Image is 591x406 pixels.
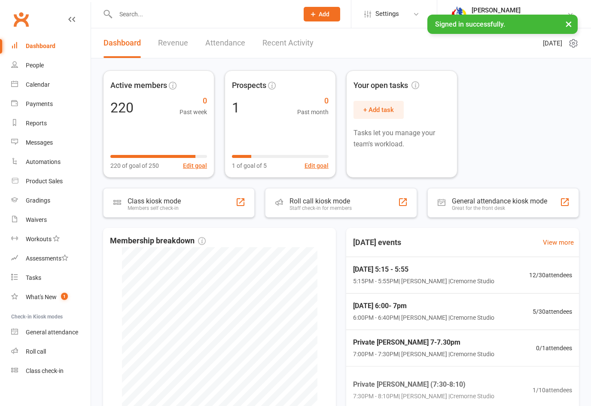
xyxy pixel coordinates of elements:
[11,342,91,361] a: Roll call
[232,79,266,92] span: Prospects
[435,20,505,28] span: Signed in successfully.
[26,197,50,204] div: Gradings
[26,100,53,107] div: Payments
[472,14,567,22] div: North Shore Mixed Martial Arts Club
[452,197,547,205] div: General attendance kiosk mode
[353,101,404,119] button: + Add task
[289,197,352,205] div: Roll call kiosk mode
[11,268,91,288] a: Tasks
[26,158,61,165] div: Automations
[304,7,340,21] button: Add
[26,367,64,374] div: Class check-in
[26,120,47,127] div: Reports
[543,38,562,48] span: [DATE]
[180,95,207,107] span: 0
[128,205,181,211] div: Members self check-in
[11,191,91,210] a: Gradings
[11,361,91,381] a: Class kiosk mode
[543,237,574,248] a: View more
[113,8,292,20] input: Search...
[232,161,267,170] span: 1 of goal of 5
[533,307,572,316] span: 5 / 30 attendees
[353,79,419,92] span: Your open tasks
[158,28,188,58] a: Revenue
[353,127,450,149] p: Tasks let you manage your team's workload.
[11,210,91,230] a: Waivers
[26,62,44,69] div: People
[289,205,352,211] div: Staff check-in for members
[11,114,91,133] a: Reports
[353,392,494,401] span: 7:30PM - 8:10PM | [PERSON_NAME] | Cremorne Studio
[205,28,245,58] a: Attendance
[26,178,63,185] div: Product Sales
[353,313,494,322] span: 6:00PM - 6:40PM | [PERSON_NAME] | Cremorne Studio
[26,216,47,223] div: Waivers
[110,101,134,115] div: 220
[26,329,78,336] div: General attendance
[375,4,399,24] span: Settings
[529,270,572,280] span: 12 / 30 attendees
[183,161,207,170] button: Edit goal
[450,6,467,23] img: thumb_image1719552652.png
[26,81,50,88] div: Calendar
[11,288,91,307] a: What's New1
[297,95,329,107] span: 0
[11,230,91,249] a: Workouts
[180,107,207,117] span: Past week
[346,235,408,250] h3: [DATE] events
[11,36,91,56] a: Dashboard
[11,56,91,75] a: People
[452,205,547,211] div: Great for the front desk
[104,28,141,58] a: Dashboard
[11,249,91,268] a: Assessments
[128,197,181,205] div: Class kiosk mode
[305,161,329,170] button: Edit goal
[26,255,68,262] div: Assessments
[26,348,46,355] div: Roll call
[353,379,494,390] span: Private [PERSON_NAME] (7:30-8:10)
[110,79,167,92] span: Active members
[61,293,68,300] span: 1
[11,152,91,172] a: Automations
[26,139,53,146] div: Messages
[533,385,572,395] span: 1 / 10 attendees
[26,42,55,49] div: Dashboard
[11,94,91,114] a: Payments
[536,343,572,353] span: 0 / 1 attendees
[472,6,567,14] div: [PERSON_NAME]
[26,274,41,281] div: Tasks
[353,264,494,275] span: [DATE] 5:15 - 5:55
[353,276,494,286] span: 5:15PM - 5:55PM | [PERSON_NAME] | Cremorne Studio
[26,236,52,242] div: Workouts
[110,161,159,170] span: 220 of goal of 250
[232,101,240,115] div: 1
[353,350,494,359] span: 7:00PM - 7:30PM | [PERSON_NAME] | Cremorne Studio
[353,300,494,312] span: [DATE] 6:00- 7pm
[262,28,314,58] a: Recent Activity
[10,9,32,30] a: Clubworx
[11,323,91,342] a: General attendance kiosk mode
[11,133,91,152] a: Messages
[353,337,494,348] span: Private [PERSON_NAME] 7-7.30pm
[297,107,329,117] span: Past month
[11,75,91,94] a: Calendar
[561,15,576,33] button: ×
[26,294,57,300] div: What's New
[11,172,91,191] a: Product Sales
[110,235,206,247] span: Membership breakdown
[319,11,329,18] span: Add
